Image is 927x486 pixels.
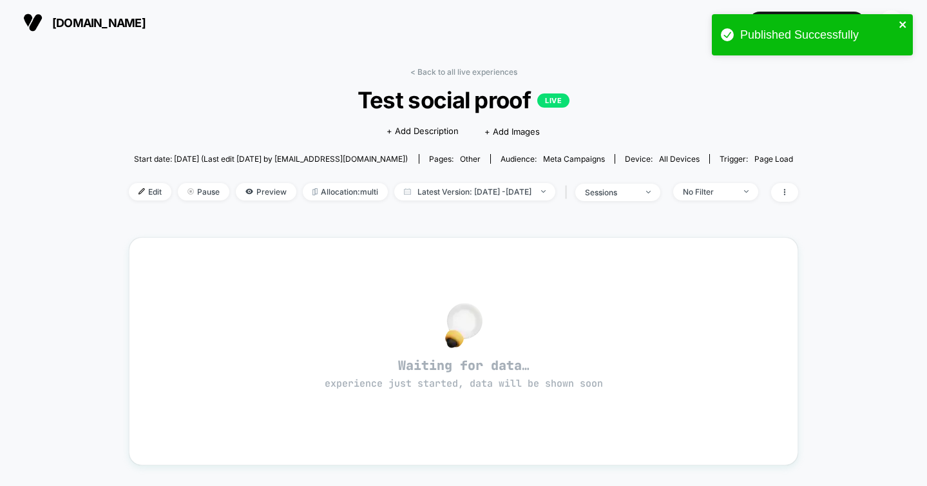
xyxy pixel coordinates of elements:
span: | [562,183,575,202]
div: Trigger: [720,154,793,164]
span: + Add Description [387,125,459,138]
span: other [460,154,481,164]
img: end [646,191,651,193]
a: < Back to all live experiences [410,67,517,77]
span: Allocation: multi [303,183,388,200]
span: experience just started, data will be shown soon [325,377,603,390]
img: no_data [445,303,483,348]
span: Page Load [754,154,793,164]
span: Device: [615,154,709,164]
div: No Filter [683,187,734,197]
div: Audience: [501,154,605,164]
span: Pause [178,183,229,200]
span: Waiting for data… [152,357,775,391]
div: Published Successfully [740,28,895,42]
span: [DOMAIN_NAME] [52,16,146,30]
div: JB [879,10,904,35]
img: end [541,190,546,193]
span: Edit [129,183,171,200]
span: Test social proof [162,86,765,113]
span: + Add Images [484,126,540,137]
span: all devices [659,154,700,164]
img: Visually logo [23,13,43,32]
span: Meta campaigns [543,154,605,164]
div: sessions [585,188,636,197]
span: Preview [236,183,296,200]
button: close [899,19,908,32]
img: end [187,188,194,195]
div: Pages: [429,154,481,164]
p: LIVE [537,93,569,108]
img: calendar [404,188,411,195]
span: Start date: [DATE] (Last edit [DATE] by [EMAIL_ADDRESS][DOMAIN_NAME]) [134,154,408,164]
img: edit [139,188,145,195]
span: Latest Version: [DATE] - [DATE] [394,183,555,200]
img: rebalance [312,188,318,195]
button: [DOMAIN_NAME] [19,12,149,33]
button: JB [875,10,908,36]
img: end [744,190,749,193]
